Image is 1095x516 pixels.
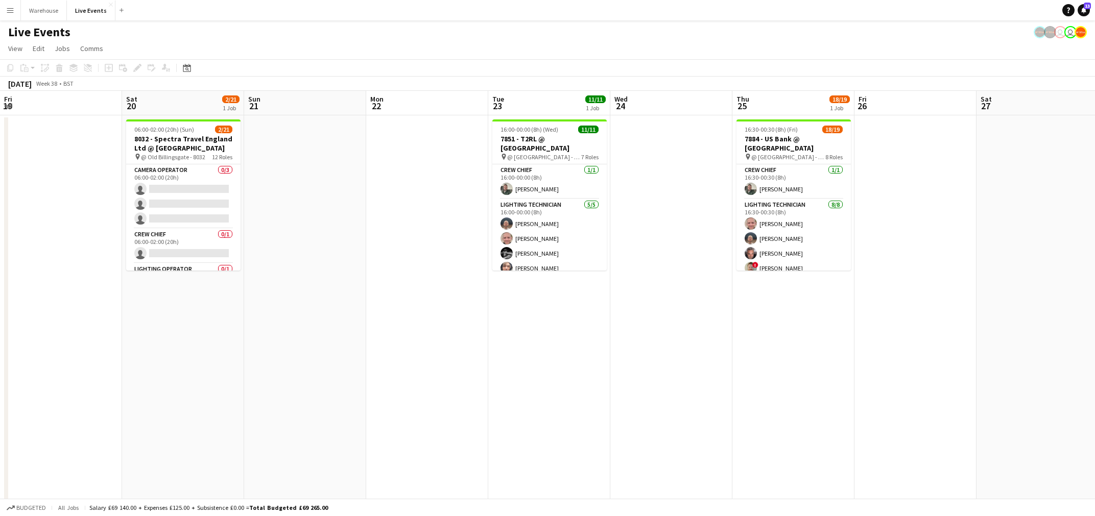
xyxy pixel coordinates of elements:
app-user-avatar: Alex Gill [1075,26,1087,38]
span: Mon [370,94,384,104]
span: Sun [248,94,260,104]
span: Sat [126,94,137,104]
app-card-role: Crew Chief0/106:00-02:00 (20h) [126,229,241,263]
span: @ Old Billingsgate - 8032 [141,153,205,161]
app-job-card: 06:00-02:00 (20h) (Sun)2/218032 - Spectra Travel England Ltd @ [GEOGRAPHIC_DATA] @ Old Billingsga... [126,119,241,271]
span: ! [752,262,758,268]
h3: 8032 - Spectra Travel England Ltd @ [GEOGRAPHIC_DATA] [126,134,241,153]
span: 22 [369,100,384,112]
app-card-role: Lighting Operator0/1 [126,263,241,298]
span: 13 [1084,3,1091,9]
app-user-avatar: Technical Department [1064,26,1077,38]
span: View [8,44,22,53]
span: Edit [33,44,44,53]
span: Tue [492,94,504,104]
span: 16:30-00:30 (8h) (Fri) [745,126,798,133]
span: Budgeted [16,504,46,511]
div: Salary £69 140.00 + Expenses £125.00 + Subsistence £0.00 = [89,504,328,511]
a: Jobs [51,42,74,55]
span: 21 [247,100,260,112]
span: Thu [736,94,749,104]
span: 18/19 [829,95,850,103]
span: All jobs [56,504,81,511]
a: Comms [76,42,107,55]
app-job-card: 16:30-00:30 (8h) (Fri)18/197884 - US Bank @ [GEOGRAPHIC_DATA] @ [GEOGRAPHIC_DATA] - 78848 RolesCr... [736,119,851,271]
div: 1 Job [223,104,239,112]
span: 16:00-00:00 (8h) (Wed) [501,126,558,133]
h3: 7851 - T2RL @ [GEOGRAPHIC_DATA] [492,134,607,153]
span: Fri [859,94,867,104]
span: Sat [981,94,992,104]
span: 8 Roles [825,153,843,161]
span: 18/19 [822,126,843,133]
app-user-avatar: Production Managers [1044,26,1056,38]
span: Jobs [55,44,70,53]
span: 7 Roles [581,153,599,161]
button: Warehouse [21,1,67,20]
span: 26 [857,100,867,112]
app-user-avatar: Ollie Rolfe [1054,26,1066,38]
app-card-role: Lighting Technician5/516:00-00:00 (8h)[PERSON_NAME][PERSON_NAME][PERSON_NAME][PERSON_NAME] [492,199,607,293]
div: 1 Job [830,104,849,112]
span: 2/21 [222,95,240,103]
button: Budgeted [5,502,47,513]
span: Week 38 [34,80,59,87]
span: Total Budgeted £69 265.00 [249,504,328,511]
span: 12 Roles [212,153,232,161]
span: 25 [735,100,749,112]
app-user-avatar: Production Managers [1034,26,1046,38]
div: 1 Job [586,104,605,112]
span: @ [GEOGRAPHIC_DATA] - 7851 [507,153,581,161]
span: @ [GEOGRAPHIC_DATA] - 7884 [751,153,825,161]
div: BST [63,80,74,87]
span: 11/11 [585,95,606,103]
a: 13 [1078,4,1090,16]
span: 11/11 [578,126,599,133]
a: Edit [29,42,49,55]
span: 20 [125,100,137,112]
span: Wed [614,94,628,104]
span: Comms [80,44,103,53]
span: 27 [979,100,992,112]
span: 06:00-02:00 (20h) (Sun) [134,126,194,133]
h3: 7884 - US Bank @ [GEOGRAPHIC_DATA] [736,134,851,153]
app-card-role: Lighting Technician8/816:30-00:30 (8h)[PERSON_NAME][PERSON_NAME][PERSON_NAME]![PERSON_NAME] [736,199,851,337]
span: 24 [613,100,628,112]
app-card-role: Crew Chief1/116:00-00:00 (8h)[PERSON_NAME] [492,164,607,199]
button: Live Events [67,1,115,20]
a: View [4,42,27,55]
span: 19 [3,100,12,112]
div: [DATE] [8,79,32,89]
h1: Live Events [8,24,70,40]
span: 23 [491,100,504,112]
app-card-role: Camera Operator0/306:00-02:00 (20h) [126,164,241,229]
span: 2/21 [215,126,232,133]
span: Fri [4,94,12,104]
app-job-card: 16:00-00:00 (8h) (Wed)11/117851 - T2RL @ [GEOGRAPHIC_DATA] @ [GEOGRAPHIC_DATA] - 78517 RolesCrew ... [492,119,607,271]
app-card-role: Crew Chief1/116:30-00:30 (8h)[PERSON_NAME] [736,164,851,199]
